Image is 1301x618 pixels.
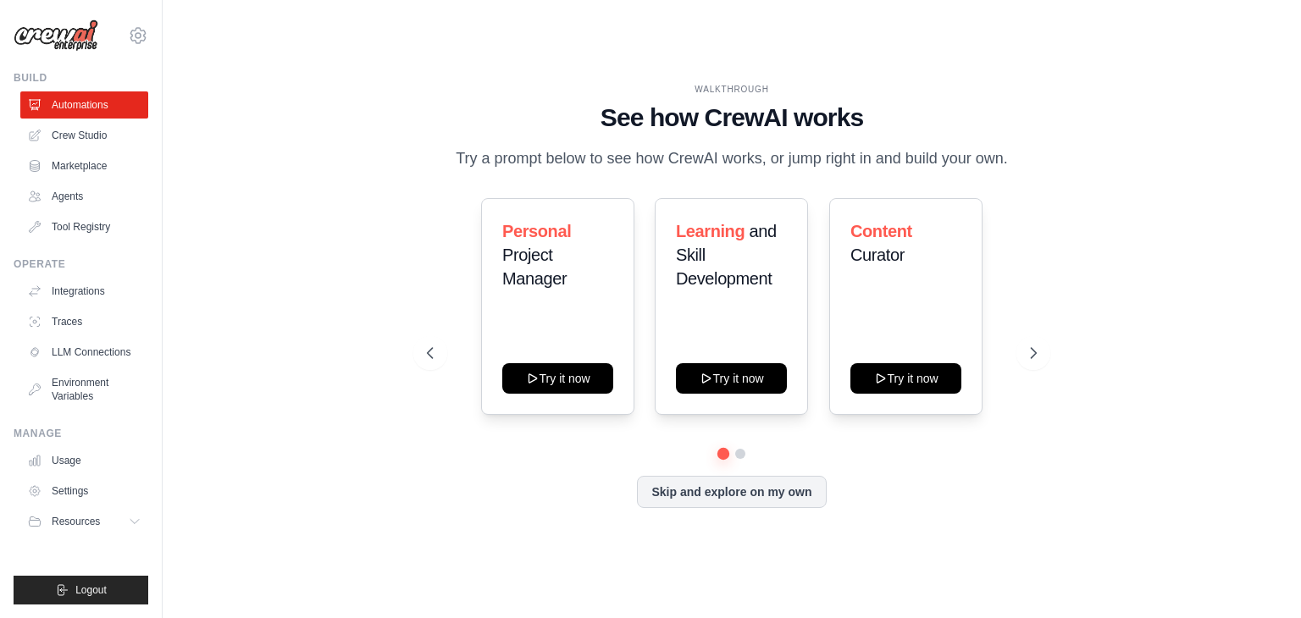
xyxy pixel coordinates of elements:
[20,508,148,535] button: Resources
[20,152,148,179] a: Marketplace
[52,515,100,528] span: Resources
[14,71,148,85] div: Build
[427,102,1037,133] h1: See how CrewAI works
[20,477,148,505] a: Settings
[850,222,912,240] span: Content
[14,19,98,52] img: Logo
[20,369,148,410] a: Environment Variables
[20,91,148,119] a: Automations
[502,363,613,394] button: Try it now
[20,339,148,366] a: LLM Connections
[676,222,745,240] span: Learning
[20,183,148,210] a: Agents
[20,278,148,305] a: Integrations
[14,427,148,440] div: Manage
[502,246,567,288] span: Project Manager
[502,222,571,240] span: Personal
[850,246,905,264] span: Curator
[75,583,107,597] span: Logout
[676,222,777,288] span: and Skill Development
[20,122,148,149] a: Crew Studio
[676,363,787,394] button: Try it now
[850,363,961,394] button: Try it now
[20,308,148,335] a: Traces
[14,576,148,604] button: Logout
[14,257,148,271] div: Operate
[427,83,1037,96] div: WALKTHROUGH
[447,146,1016,171] p: Try a prompt below to see how CrewAI works, or jump right in and build your own.
[20,213,148,240] a: Tool Registry
[637,476,826,508] button: Skip and explore on my own
[20,447,148,474] a: Usage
